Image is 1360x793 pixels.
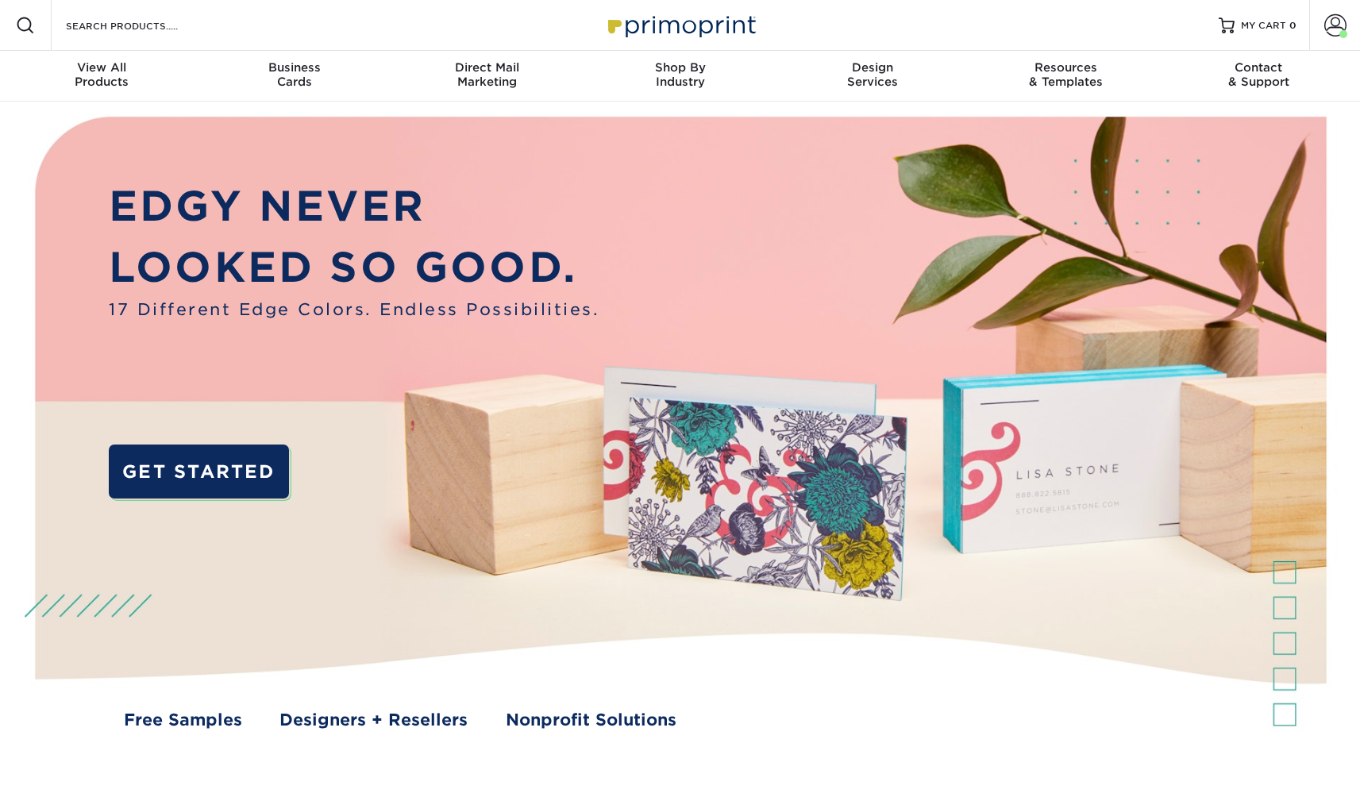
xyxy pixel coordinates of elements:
[506,708,676,733] a: Nonprofit Solutions
[279,708,468,733] a: Designers + Resellers
[198,60,391,89] div: Cards
[584,60,776,75] span: Shop By
[64,16,219,35] input: SEARCH PRODUCTS.....
[109,298,599,322] span: 17 Different Edge Colors. Endless Possibilities.
[969,60,1162,89] div: & Templates
[776,60,969,89] div: Services
[6,51,198,102] a: View AllProducts
[109,175,599,237] p: EDGY NEVER
[1289,20,1296,31] span: 0
[198,60,391,75] span: Business
[391,60,584,89] div: Marketing
[198,51,391,102] a: BusinessCards
[776,51,969,102] a: DesignServices
[584,60,776,89] div: Industry
[1162,60,1355,75] span: Contact
[601,8,760,42] img: Primoprint
[584,51,776,102] a: Shop ByIndustry
[1241,19,1286,33] span: MY CART
[6,60,198,89] div: Products
[1162,51,1355,102] a: Contact& Support
[969,51,1162,102] a: Resources& Templates
[6,60,198,75] span: View All
[124,708,242,733] a: Free Samples
[776,60,969,75] span: Design
[391,60,584,75] span: Direct Mail
[969,60,1162,75] span: Resources
[109,237,599,298] p: LOOKED SO GOOD.
[391,51,584,102] a: Direct MailMarketing
[1162,60,1355,89] div: & Support
[109,445,289,499] a: GET STARTED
